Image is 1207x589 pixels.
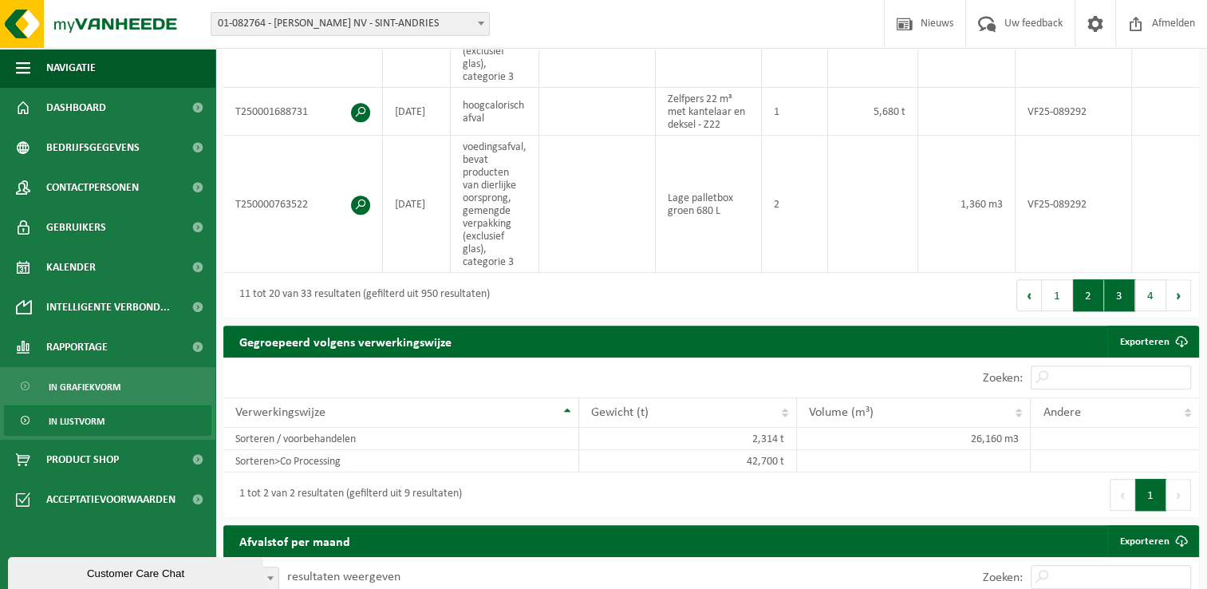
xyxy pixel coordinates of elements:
span: 01-082764 - JAN DUPONT KAASIMPORT NV - SINT-ANDRIES [211,13,489,35]
button: Previous [1016,279,1042,311]
span: 01-082764 - JAN DUPONT KAASIMPORT NV - SINT-ANDRIES [211,12,490,36]
div: 11 tot 20 van 33 resultaten (gefilterd uit 950 resultaten) [231,281,490,310]
div: 1 tot 2 van 2 resultaten (gefilterd uit 9 resultaten) [231,480,462,509]
span: Acceptatievoorwaarden [46,480,176,520]
a: Exporteren [1107,326,1197,358]
h2: Gegroepeerd volgens verwerkingswijze [223,326,467,357]
button: Next [1166,279,1191,311]
span: Bedrijfsgegevens [46,128,140,168]
label: resultaten weergeven [287,571,400,583]
a: In lijstvorm [4,405,211,436]
button: 4 [1135,279,1166,311]
td: 1 [762,88,828,136]
span: Verwerkingswijze [235,406,325,419]
td: 26,160 m3 [797,428,1031,450]
span: Gewicht (t) [591,406,649,419]
span: In grafiekvorm [49,372,120,402]
button: Next [1166,479,1191,511]
td: 5,680 t [828,88,918,136]
span: Contactpersonen [46,168,139,208]
button: 1 [1042,279,1073,311]
span: Product Shop [46,440,119,480]
td: VF25-089292 [1016,136,1132,273]
span: In lijstvorm [49,406,105,437]
a: In grafiekvorm [4,371,211,401]
td: [DATE] [383,136,451,273]
span: Intelligente verbond... [46,287,170,327]
td: T250001688731 [223,88,383,136]
span: Volume (m³) [809,406,874,419]
td: 2,314 t [579,428,796,450]
td: hoogcalorisch afval [451,88,539,136]
td: 1,360 m3 [918,136,1016,273]
td: 42,700 t [579,450,796,472]
td: Sorteren>Co Processing [223,450,579,472]
a: Exporteren [1107,525,1197,557]
span: Dashboard [46,88,106,128]
td: T250000763522 [223,136,383,273]
span: Gebruikers [46,208,106,247]
span: Rapportage [46,327,108,367]
button: 3 [1104,279,1135,311]
button: Previous [1110,479,1135,511]
td: [DATE] [383,88,451,136]
td: voedingsafval, bevat producten van dierlijke oorsprong, gemengde verpakking (exclusief glas), cat... [451,136,539,273]
td: 2 [762,136,828,273]
span: Andere [1043,406,1080,419]
span: Navigatie [46,48,96,88]
iframe: chat widget [8,554,266,589]
span: Kalender [46,247,96,287]
td: Lage palletbox groen 680 L [656,136,762,273]
h2: Afvalstof per maand [223,525,366,556]
button: 2 [1073,279,1104,311]
td: Sorteren / voorbehandelen [223,428,579,450]
label: Zoeken: [983,372,1023,385]
td: VF25-089292 [1016,88,1132,136]
label: Zoeken: [983,571,1023,584]
button: 1 [1135,479,1166,511]
td: Zelfpers 22 m³ met kantelaar en deksel - Z22 [656,88,762,136]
